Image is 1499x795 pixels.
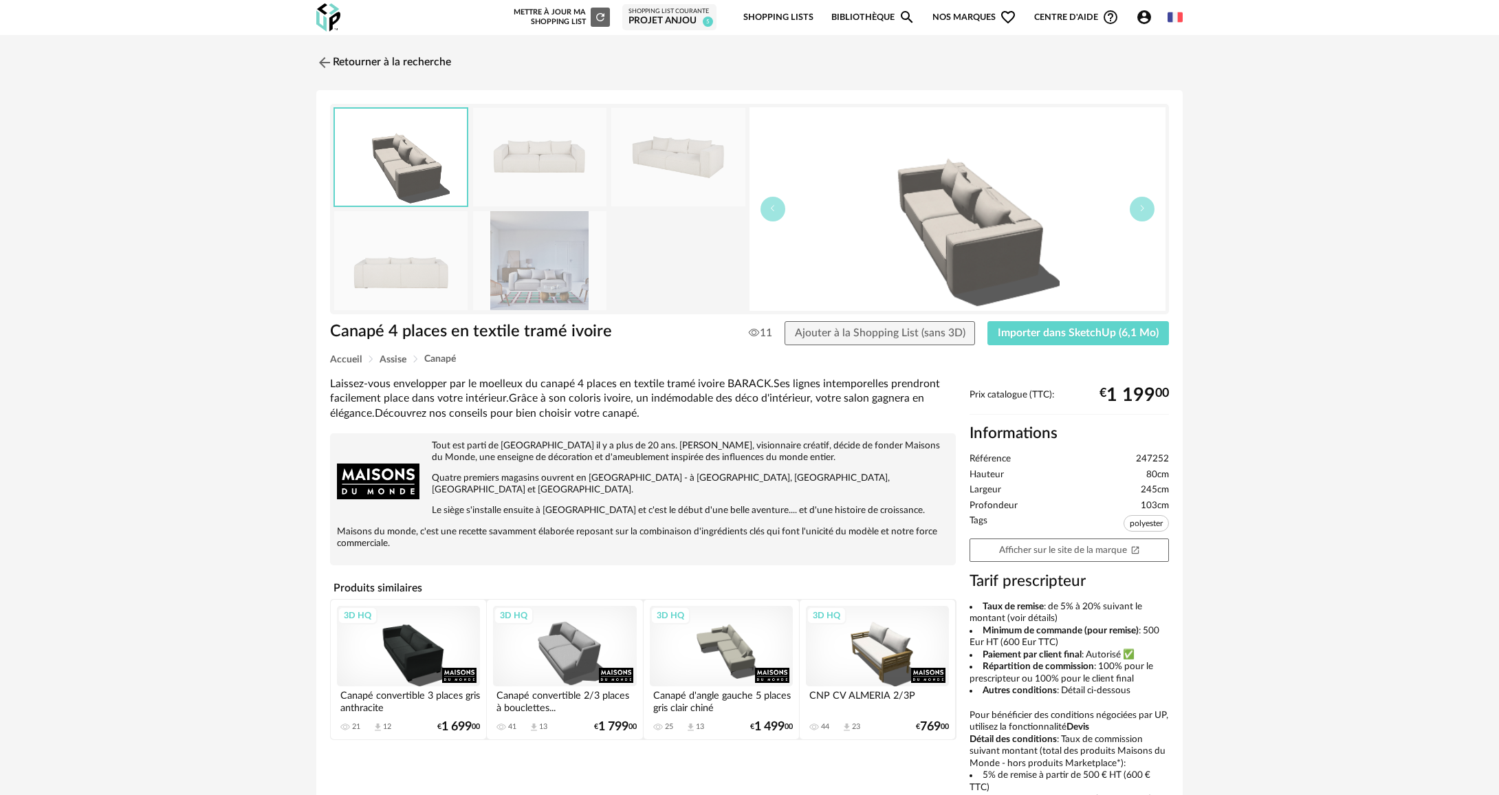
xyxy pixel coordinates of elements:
b: Répartition de commission [983,662,1094,671]
span: 11 [749,326,772,340]
span: 1 799 [598,722,628,732]
li: : 100% pour le prescripteur ou 100% pour le client final [970,661,1169,685]
img: svg+xml;base64,PHN2ZyB3aWR0aD0iMjQiIGhlaWdodD0iMjQiIHZpZXdCb3g9IjAgMCAyNCAyNCIgZmlsbD0ibm9uZSIgeG... [316,54,333,71]
img: canape-4-places-en-textile-trame-ivoire-1000-4-22-247252_1.jpg [473,108,606,206]
span: Référence [970,453,1011,466]
span: Magnify icon [899,9,915,25]
div: 13 [539,722,547,732]
h1: Canapé 4 places en textile tramé ivoire [330,321,672,342]
img: canape-4-places-en-textile-trame-ivoire-1000-4-22-247252_4.jpg [611,108,745,206]
b: Minimum de commande (pour remise) [983,626,1139,635]
b: Devis [1066,722,1089,732]
span: 1 499 [754,722,785,732]
div: Breadcrumb [330,354,1169,364]
span: 5 [703,17,713,27]
span: Ajouter à la Shopping List (sans 3D) [795,327,965,338]
span: 80cm [1146,469,1169,481]
span: Account Circle icon [1136,9,1159,25]
img: canape-4-places-en-textile-trame-ivoire-1000-4-22-247252_5.jpg [334,211,468,309]
span: Download icon [373,722,383,732]
span: Centre d'aideHelp Circle Outline icon [1034,9,1119,25]
div: 12 [383,722,391,732]
span: 245cm [1141,484,1169,497]
span: Help Circle Outline icon [1102,9,1119,25]
img: fr [1168,10,1183,25]
b: Taux de remise [983,602,1044,611]
span: Download icon [842,722,852,732]
p: Le siège s'installe ensuite à [GEOGRAPHIC_DATA] et c'est le début d'une belle aventure.... et d'u... [337,505,949,516]
img: OXP [316,3,340,32]
img: thumbnail.png [749,107,1166,311]
a: Retourner à la recherche [316,47,451,78]
div: Canapé d'angle gauche 5 places gris clair chiné [650,686,793,714]
b: Détail des conditions [970,734,1057,744]
button: Ajouter à la Shopping List (sans 3D) [785,321,976,346]
p: Quatre premiers magasins ouvrent en [GEOGRAPHIC_DATA] - à [GEOGRAPHIC_DATA], [GEOGRAPHIC_DATA], [... [337,472,949,496]
span: polyester [1124,515,1169,532]
img: thumbnail.png [335,109,467,206]
div: 21 [352,722,360,732]
div: 25 [665,722,673,732]
div: 44 [821,722,829,732]
div: € 00 [750,722,793,732]
span: Importer dans SketchUp (6,1 Mo) [998,327,1159,338]
p: Tout est parti de [GEOGRAPHIC_DATA] il y a plus de 20 ans. [PERSON_NAME], visionnaire créatif, dé... [337,440,949,464]
img: canape-4-places-en-textile-trame-ivoire-1000-4-22-247252_2.jpg [473,211,606,309]
span: Refresh icon [594,13,606,21]
h2: Informations [970,424,1169,444]
span: Profondeur [970,500,1018,512]
div: € 00 [916,722,949,732]
h3: Tarif prescripteur [970,571,1169,591]
div: 13 [696,722,704,732]
span: 247252 [1136,453,1169,466]
a: Shopping List courante Projet ANJOU 5 [628,8,710,28]
a: Afficher sur le site de la marqueOpen In New icon [970,538,1169,563]
span: Largeur [970,484,1001,497]
li: : Détail ci-dessous [970,685,1169,697]
li: : Autorisé ✅ [970,649,1169,662]
div: CNP CV ALMERIA 2/3P [806,686,949,714]
div: € 00 [1099,390,1169,401]
div: 23 [852,722,860,732]
span: Open In New icon [1130,545,1140,554]
div: 3D HQ [338,607,378,624]
li: 5% de remise à partir de 500 € HT (600 € TTC) [970,770,1169,794]
span: Tags [970,515,987,535]
a: Shopping Lists [743,1,813,34]
div: Mettre à jour ma Shopping List [511,8,610,27]
li: : de 5% à 20% suivant le montant (voir détails) [970,601,1169,625]
span: Canapé [424,354,456,364]
div: Canapé convertible 2/3 places à bouclettes... [493,686,636,714]
div: Prix catalogue (TTC): [970,389,1169,415]
li: : 500 Eur HT (600 Eur TTC) [970,625,1169,649]
span: Heart Outline icon [1000,9,1016,25]
div: 3D HQ [807,607,846,624]
div: € 00 [594,722,637,732]
a: 3D HQ CNP CV ALMERIA 2/3P 44 Download icon 23 €76900 [800,600,955,739]
div: Canapé convertible 3 places gris anthracite [337,686,480,714]
span: Accueil [330,355,362,364]
span: 1 699 [441,722,472,732]
span: Assise [380,355,406,364]
a: 3D HQ Canapé convertible 3 places gris anthracite 21 Download icon 12 €1 69900 [331,600,486,739]
div: € 00 [437,722,480,732]
span: Hauteur [970,469,1004,481]
button: Importer dans SketchUp (6,1 Mo) [987,321,1169,346]
span: 769 [920,722,941,732]
b: Autres conditions [983,686,1057,695]
div: Projet ANJOU [628,15,710,28]
b: Paiement par client final [983,650,1082,660]
span: Account Circle icon [1136,9,1152,25]
a: 3D HQ Canapé convertible 2/3 places à bouclettes... 41 Download icon 13 €1 79900 [487,600,642,739]
div: Laissez-vous envelopper par le moelleux du canapé 4 places en textile tramé ivoire BARACK.Ses lig... [330,377,956,421]
span: 1 199 [1106,390,1155,401]
span: Nos marques [932,1,1016,34]
span: 103cm [1141,500,1169,512]
div: 3D HQ [494,607,534,624]
div: Shopping List courante [628,8,710,16]
p: Maisons du monde, c'est une recette savamment élaborée reposant sur la combinaison d'ingrédients ... [337,526,949,549]
h4: Produits similaires [330,578,956,598]
div: 41 [508,722,516,732]
img: brand logo [337,440,419,523]
span: Download icon [686,722,696,732]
